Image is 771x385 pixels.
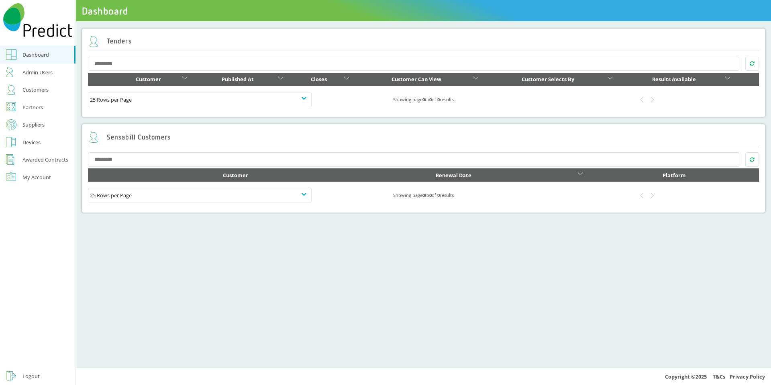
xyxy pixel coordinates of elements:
[90,190,310,200] div: 25 Rows per Page
[22,85,49,94] div: Customers
[422,192,425,198] b: 0
[361,74,471,84] div: Customer Can View
[429,192,432,198] b: 0
[22,155,68,164] div: Awarded Contracts
[437,192,440,198] b: 0
[713,373,725,380] a: T&Cs
[437,96,440,102] b: 0
[3,3,73,37] img: Predict Mobile
[88,36,132,47] h2: Tenders
[312,95,535,104] div: Showing page to of results
[422,96,425,102] b: 0
[90,95,310,104] div: 25 Rows per Page
[625,74,723,84] div: Results Available
[22,120,45,129] div: Suppliers
[22,68,53,77] div: Admin Users
[296,74,342,84] div: Closes
[22,102,43,112] div: Partners
[200,74,276,84] div: Published At
[116,74,180,84] div: Customer
[22,172,51,182] div: My Account
[22,137,41,147] div: Devices
[429,96,432,102] b: 0
[490,74,606,84] div: Customer Selects By
[88,131,171,143] h2: Sensabill Customers
[22,371,40,381] div: Logout
[331,170,576,180] div: Renewal Date
[595,170,753,180] div: Platform
[312,190,535,200] div: Showing page to of results
[22,50,49,59] div: Dashboard
[730,373,765,380] a: Privacy Policy
[152,170,319,180] div: Customer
